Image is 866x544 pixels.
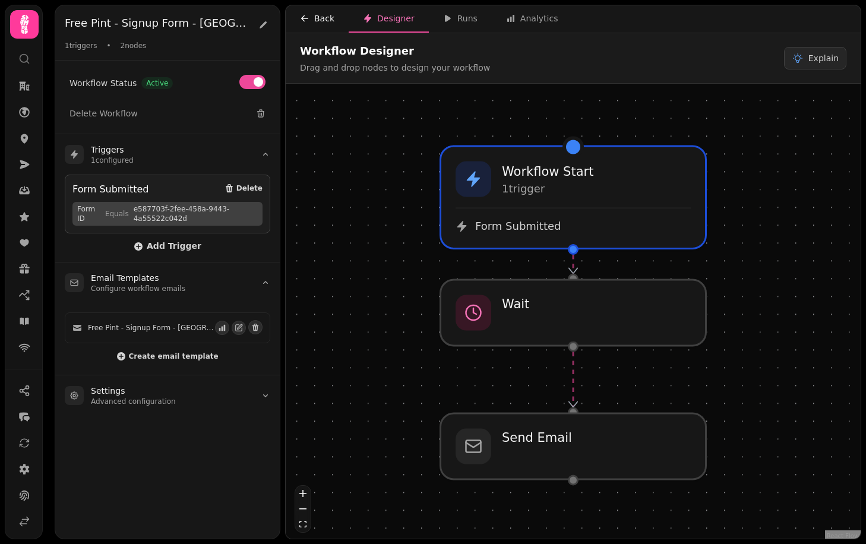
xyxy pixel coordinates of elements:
div: Form Submitted [72,182,148,197]
button: Designer [349,5,429,33]
summary: Email TemplatesConfigure workflow emails [55,262,280,303]
div: Designer [363,12,415,24]
button: Analytics [492,5,573,33]
button: Runs [429,5,492,33]
p: Drag and drop nodes to design your workflow [300,62,490,74]
h3: Settings [91,385,176,397]
h3: Workflow Start [502,162,593,180]
button: Explain [784,47,846,69]
button: zoom out [295,501,311,517]
span: Free Pint - Signup Form - [GEOGRAPHIC_DATA] [WorkFlow] [88,323,215,333]
span: 1 triggers [65,41,97,50]
button: Delete [225,182,263,194]
summary: Triggers1configured [55,134,280,175]
span: Explain [808,52,839,64]
button: View email events [215,321,229,335]
div: Send Email [440,413,707,480]
span: Equals [105,209,129,219]
div: Analytics [506,12,558,24]
div: Runs [443,12,478,24]
h2: Workflow Designer [300,43,490,59]
div: Wait [440,279,707,347]
div: Workflow Start1triggerForm Submitted [440,146,707,250]
span: Delete Workflow [69,107,138,119]
span: Workflow Status [69,77,137,89]
p: Configure workflow emails [91,284,185,293]
span: Add Trigger [134,242,201,251]
span: Create email template [128,353,218,360]
span: Active [141,77,173,89]
button: Edit email template [232,321,246,335]
button: Create email template [116,350,218,362]
span: • [106,41,110,50]
button: fit view [295,517,311,532]
span: 2 nodes [121,41,147,50]
span: Delete [236,185,263,192]
div: Back [300,12,334,24]
button: zoom in [295,486,311,501]
summary: SettingsAdvanced configuration [55,375,280,416]
p: 1 configured [91,156,134,165]
span: Form ID [77,204,100,223]
button: Edit workflow [256,15,270,34]
a: React Flow attribution [827,533,859,539]
button: Add Trigger [134,241,201,252]
p: Advanced configuration [91,397,176,406]
span: e587703f-2fee-458a-9443-4a55522c042d [134,204,258,223]
button: Back [286,5,349,33]
button: Delete Workflow [65,103,270,124]
span: Form Submitted [475,219,561,233]
h3: Email Templates [91,272,185,284]
h2: Free Pint - Signup Form - [GEOGRAPHIC_DATA] [WorkFlow] [65,15,249,31]
h3: Triggers [91,144,134,156]
div: React Flow controls [295,485,311,533]
p: 1 trigger [502,182,593,196]
button: Delete email template [248,320,263,334]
